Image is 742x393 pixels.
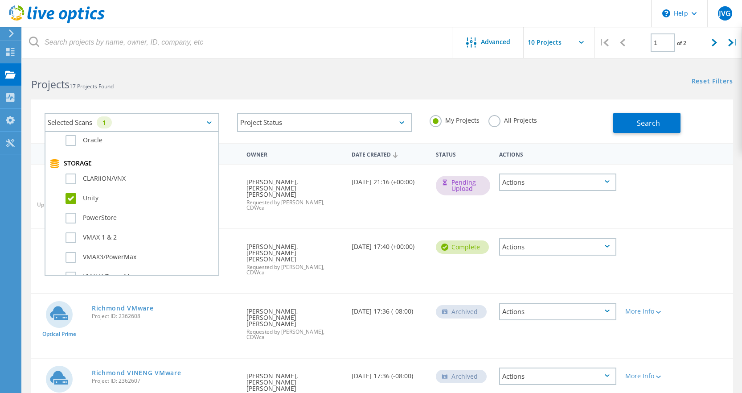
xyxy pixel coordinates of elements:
[436,370,487,383] div: Archived
[724,27,742,58] div: |
[242,145,347,162] div: Owner
[692,78,733,86] a: Reset Filters
[677,39,686,47] span: of 2
[436,305,487,319] div: Archived
[66,232,214,243] label: VMAX 1 & 2
[499,303,617,320] div: Actions
[481,39,510,45] span: Advanced
[347,165,431,194] div: [DATE] 21:16 (+00:00)
[495,145,621,162] div: Actions
[97,116,112,128] div: 1
[431,145,495,162] div: Status
[237,113,412,132] div: Project Status
[92,378,238,384] span: Project ID: 2362607
[246,265,343,275] span: Requested by [PERSON_NAME], CDWca
[637,118,660,128] span: Search
[9,19,105,25] a: Live Optics Dashboard
[92,370,181,376] a: Richmond VINENG VMware
[66,193,214,204] label: Unity
[719,10,731,17] span: JVG
[347,145,431,162] div: Date Created
[246,200,343,211] span: Requested by [PERSON_NAME], CDWca
[499,238,617,256] div: Actions
[45,113,219,132] div: Selected Scans
[66,174,214,184] label: CLARiiON/VNX
[37,202,82,207] span: Uploading Project
[347,229,431,259] div: [DATE] 17:40 (+00:00)
[31,77,70,91] b: Projects
[50,159,214,168] div: Storage
[499,174,617,191] div: Actions
[22,27,453,58] input: Search projects by name, owner, ID, company, etc
[595,27,613,58] div: |
[66,213,214,223] label: PowerStore
[625,308,672,314] div: More Info
[66,135,214,146] label: Oracle
[246,329,343,340] span: Requested by [PERSON_NAME], CDWca
[66,252,214,263] label: VMAX3/PowerMax
[242,294,347,349] div: [PERSON_NAME], [PERSON_NAME] [PERSON_NAME]
[242,229,347,284] div: [PERSON_NAME], [PERSON_NAME] [PERSON_NAME]
[662,9,670,17] svg: \n
[430,115,480,124] label: My Projects
[347,359,431,388] div: [DATE] 17:36 (-08:00)
[499,368,617,385] div: Actions
[242,165,347,219] div: [PERSON_NAME], [PERSON_NAME] [PERSON_NAME]
[625,373,672,379] div: More Info
[66,272,214,282] label: VMAX4/PowerMax
[70,83,114,90] span: 17 Projects Found
[347,294,431,323] div: [DATE] 17:36 (-08:00)
[92,314,238,319] span: Project ID: 2362608
[488,115,537,124] label: All Projects
[92,305,154,311] a: Richmond VMware
[436,176,490,195] div: Pending Upload
[436,240,489,254] div: Complete
[613,113,681,133] button: Search
[42,331,76,337] span: Optical Prime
